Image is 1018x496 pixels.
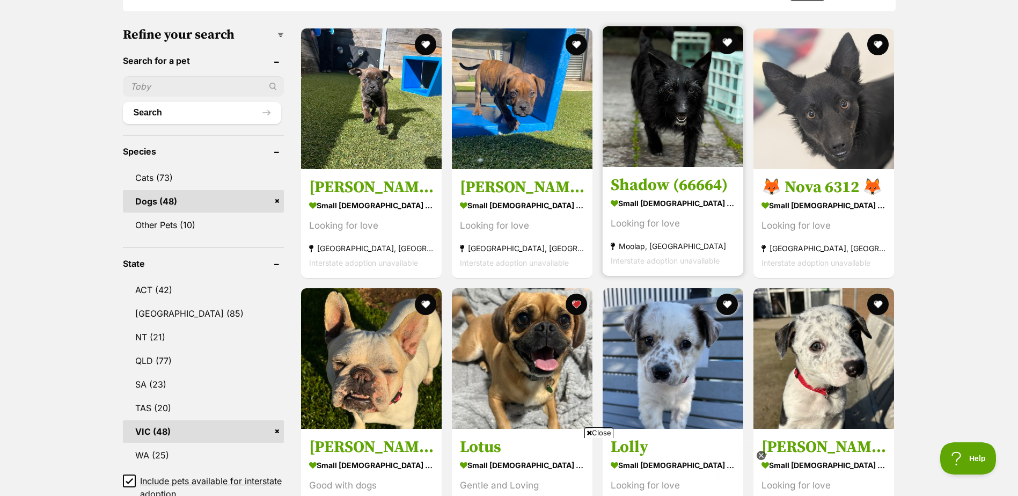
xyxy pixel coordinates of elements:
[123,259,284,268] header: State
[123,214,284,236] a: Other Pets (10)
[566,294,587,315] button: favourite
[123,27,284,42] h3: Refine your search
[123,373,284,396] a: SA (23)
[460,218,584,233] div: Looking for love
[611,239,735,253] strong: Moolap, [GEOGRAPHIC_DATA]
[309,218,434,233] div: Looking for love
[123,397,284,419] a: TAS (20)
[611,216,735,231] div: Looking for love
[611,175,735,195] h3: Shadow (66664)
[611,195,735,211] strong: small [DEMOGRAPHIC_DATA] Dog
[716,294,738,315] button: favourite
[460,198,584,213] strong: small [DEMOGRAPHIC_DATA] Dog
[452,288,592,429] img: Lotus - Pug x Cavalier King Charles Spaniel Dog
[123,349,284,372] a: QLD (77)
[301,169,442,278] a: [PERSON_NAME] small [DEMOGRAPHIC_DATA] Dog Looking for love [GEOGRAPHIC_DATA], [GEOGRAPHIC_DATA] ...
[309,241,434,256] strong: [GEOGRAPHIC_DATA], [GEOGRAPHIC_DATA]
[868,294,889,315] button: favourite
[753,169,894,278] a: 🦊 Nova 6312 🦊 small [DEMOGRAPHIC_DATA] Dog Looking for love [GEOGRAPHIC_DATA], [GEOGRAPHIC_DATA] ...
[603,288,743,429] img: Lolly - American Staffordshire Terrier Dog
[753,28,894,169] img: 🦊 Nova 6312 🦊 - Australian Kelpie x Jack Russell Terrier Dog
[123,166,284,189] a: Cats (73)
[123,190,284,213] a: Dogs (48)
[603,26,743,167] img: Shadow (66664) - Scottish Terrier Dog
[753,288,894,429] img: Alice - American Staffordshire Terrier Dog
[415,294,436,315] button: favourite
[761,241,886,256] strong: [GEOGRAPHIC_DATA], [GEOGRAPHIC_DATA]
[761,177,886,198] h3: 🦊 Nova 6312 🦊
[309,258,418,267] span: Interstate adoption unavailable
[460,241,584,256] strong: [GEOGRAPHIC_DATA], [GEOGRAPHIC_DATA]
[309,177,434,198] h3: [PERSON_NAME]
[452,169,592,278] a: [PERSON_NAME] small [DEMOGRAPHIC_DATA] Dog Looking for love [GEOGRAPHIC_DATA], [GEOGRAPHIC_DATA] ...
[249,442,770,491] iframe: Advertisement
[603,167,743,276] a: Shadow (66664) small [DEMOGRAPHIC_DATA] Dog Looking for love Moolap, [GEOGRAPHIC_DATA] Interstate...
[123,302,284,325] a: [GEOGRAPHIC_DATA] (85)
[415,34,436,55] button: favourite
[761,198,886,213] strong: small [DEMOGRAPHIC_DATA] Dog
[715,31,739,54] button: favourite
[123,147,284,156] header: Species
[761,258,870,267] span: Interstate adoption unavailable
[460,258,569,267] span: Interstate adoption unavailable
[761,478,886,493] div: Looking for love
[123,76,284,97] input: Toby
[123,444,284,466] a: WA (25)
[761,218,886,233] div: Looking for love
[301,28,442,169] img: Jacques - Pug x English Staffordshire Bull Terrier Dog
[123,102,281,123] button: Search
[761,437,886,457] h3: [PERSON_NAME]
[611,256,720,265] span: Interstate adoption unavailable
[309,198,434,213] strong: small [DEMOGRAPHIC_DATA] Dog
[868,34,889,55] button: favourite
[123,56,284,65] header: Search for a pet
[566,34,587,55] button: favourite
[452,28,592,169] img: Vincenzo - Pug x English Staffordshire Bull Terrier Dog
[460,177,584,198] h3: [PERSON_NAME]
[123,326,284,348] a: NT (21)
[584,427,613,438] span: Close
[123,279,284,301] a: ACT (42)
[123,420,284,443] a: VIC (48)
[761,457,886,473] strong: small [DEMOGRAPHIC_DATA] Dog
[940,442,997,475] iframe: Help Scout Beacon - Open
[301,288,442,429] img: Shelby - French Bulldog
